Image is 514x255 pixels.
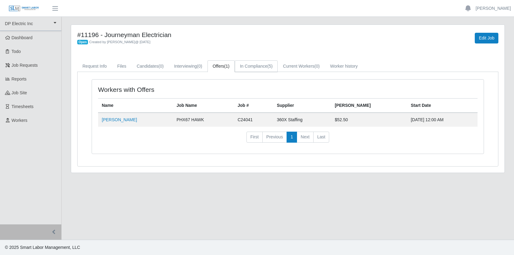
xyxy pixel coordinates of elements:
[235,60,278,72] a: In Compliance
[475,33,498,43] a: Edit Job
[158,64,164,69] span: (0)
[77,31,319,39] h4: #11196 - Journeyman Electrician
[331,99,407,113] th: [PERSON_NAME]
[197,64,202,69] span: (0)
[12,90,27,95] span: job site
[407,113,478,127] td: [DATE] 12:00 AM
[407,99,478,113] th: Start Date
[12,63,38,68] span: Job Requests
[173,99,234,113] th: Job Name
[131,60,169,72] a: Candidates
[267,64,272,69] span: (5)
[224,64,230,69] span: (1)
[325,60,363,72] a: Worker history
[273,113,331,127] td: 360X Staffing
[287,132,297,143] a: 1
[331,113,407,127] td: $52.50
[476,5,511,12] a: [PERSON_NAME]
[12,104,34,109] span: Timesheets
[278,60,325,72] a: Current Workers
[12,49,21,54] span: Todo
[102,117,137,122] a: [PERSON_NAME]
[112,60,131,72] a: Files
[208,60,235,72] a: Offers
[169,60,208,72] a: Interviewing
[273,99,331,113] th: Supplier
[12,118,28,123] span: Workers
[234,99,273,113] th: Job #
[5,245,80,250] span: © 2025 Smart Labor Management, LLC
[89,40,150,44] span: Created by [PERSON_NAME] @ [DATE]
[98,86,251,93] h4: Workers with Offers
[173,113,234,127] td: PHX67 HAWK
[98,99,173,113] th: Name
[314,64,320,69] span: (0)
[77,40,88,45] span: Open
[98,132,478,148] nav: pagination
[77,60,112,72] a: Request Info
[234,113,273,127] td: C24041
[12,77,27,81] span: Reports
[12,35,33,40] span: Dashboard
[9,5,39,12] img: SLM Logo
